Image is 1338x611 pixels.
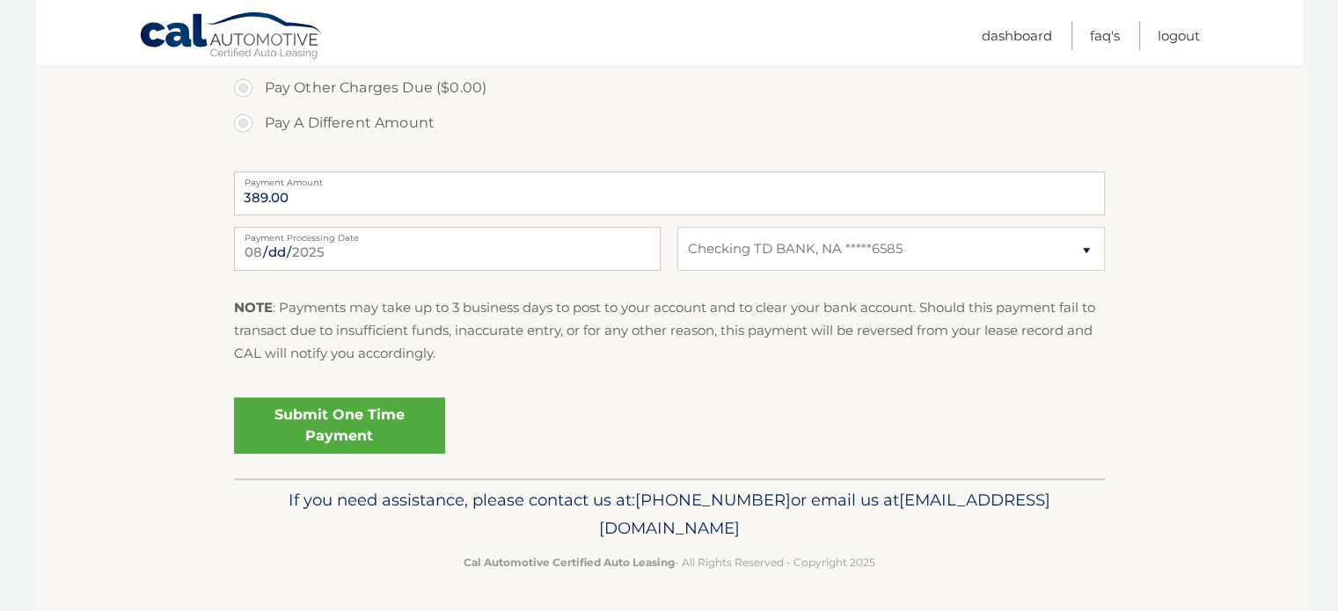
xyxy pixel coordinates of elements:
label: Pay A Different Amount [234,105,1105,141]
span: [EMAIL_ADDRESS][DOMAIN_NAME] [599,490,1050,538]
span: [PHONE_NUMBER] [635,490,791,510]
a: FAQ's [1090,21,1120,50]
strong: NOTE [234,299,273,316]
a: Submit One Time Payment [234,397,445,454]
input: Payment Date [234,227,661,271]
a: Dashboard [982,21,1052,50]
label: Payment Amount [234,171,1105,185]
p: If you need assistance, please contact us at: or email us at [245,486,1093,542]
p: - All Rights Reserved - Copyright 2025 [245,553,1093,571]
label: Pay Other Charges Due ($0.00) [234,70,1105,105]
label: Payment Processing Date [234,227,661,241]
strong: Cal Automotive Certified Auto Leasing [464,556,675,569]
a: Cal Automotive [139,11,324,62]
p: : Payments may take up to 3 business days to post to your account and to clear your bank account.... [234,296,1105,366]
input: Payment Amount [234,171,1105,215]
a: Logout [1158,21,1200,50]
